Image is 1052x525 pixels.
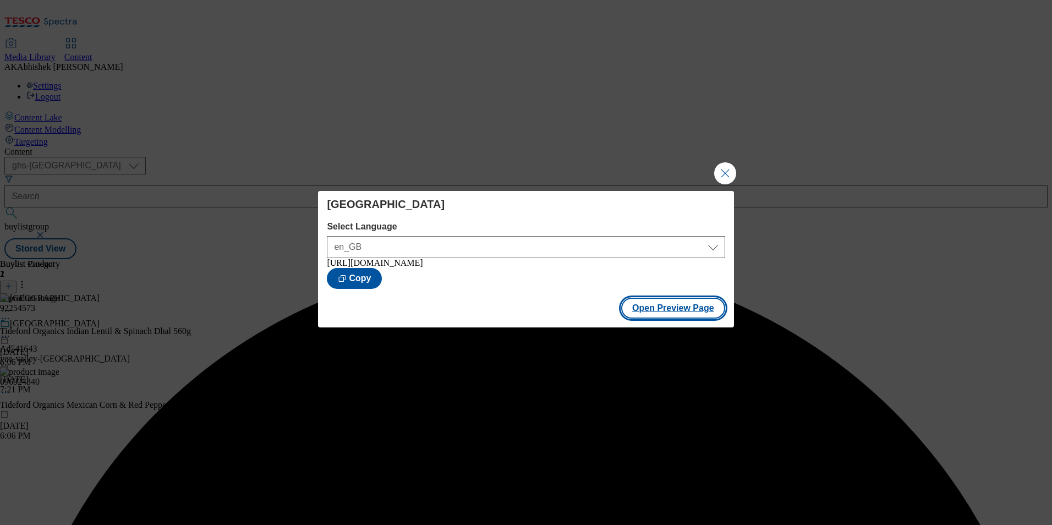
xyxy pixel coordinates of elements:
[318,191,733,327] div: Modal
[714,162,736,184] button: Close Modal
[327,268,382,289] button: Copy
[327,222,725,232] label: Select Language
[327,198,725,211] h4: [GEOGRAPHIC_DATA]
[621,298,725,319] button: Open Preview Page
[327,258,725,268] div: [URL][DOMAIN_NAME]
